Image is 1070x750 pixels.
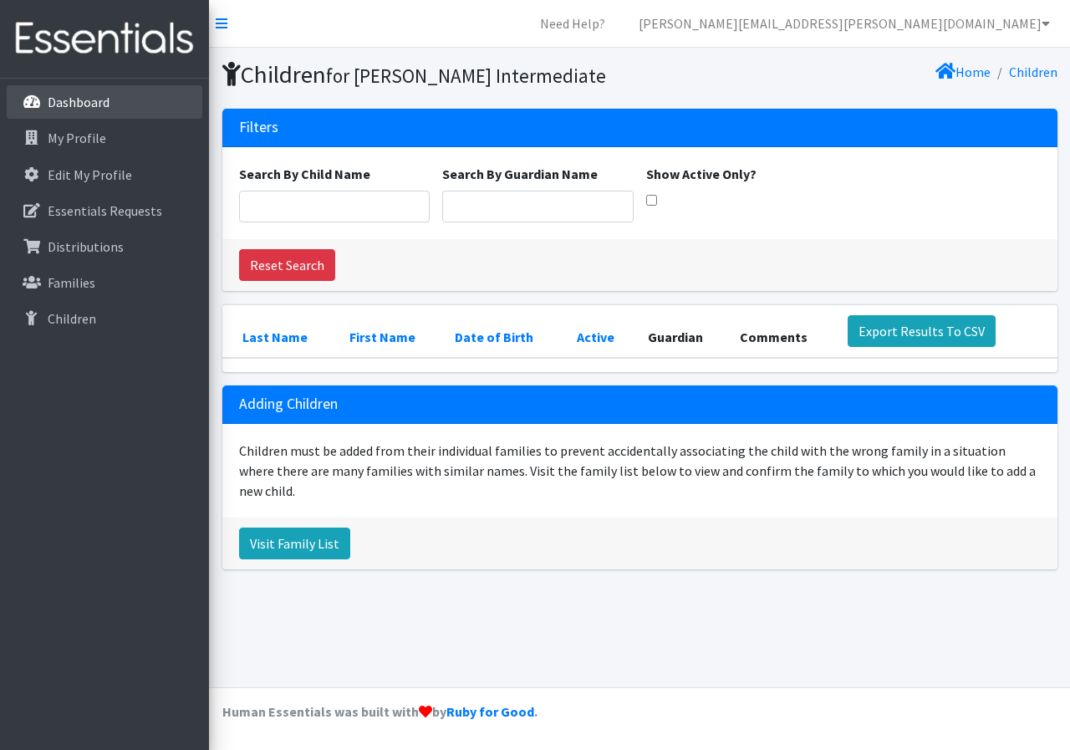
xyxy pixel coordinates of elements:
[455,329,533,345] a: Date of Birth
[446,703,534,720] a: Ruby for Good
[7,158,202,191] a: Edit My Profile
[242,329,308,345] a: Last Name
[239,164,370,184] label: Search By Child Name
[577,329,614,345] a: Active
[7,85,202,119] a: Dashboard
[48,94,110,110] p: Dashboard
[1009,64,1057,80] a: Children
[7,194,202,227] a: Essentials Requests
[7,302,202,335] a: Children
[625,7,1063,40] a: [PERSON_NAME][EMAIL_ADDRESS][PERSON_NAME][DOMAIN_NAME]
[646,164,757,184] label: Show Active Only?
[848,315,996,347] a: Export Results To CSV
[222,703,538,720] strong: Human Essentials was built with by .
[239,528,350,559] a: Visit Family List
[222,60,634,89] h1: Children
[48,166,132,183] p: Edit My Profile
[48,310,96,327] p: Children
[7,266,202,299] a: Families
[326,64,606,88] small: for [PERSON_NAME] Intermediate
[48,202,162,219] p: Essentials Requests
[7,230,202,263] a: Distributions
[730,304,838,358] th: Comments
[239,119,278,136] h3: Filters
[638,304,731,358] th: Guardian
[349,329,415,345] a: First Name
[48,238,124,255] p: Distributions
[239,395,338,413] h3: Adding Children
[222,424,1057,518] div: Children must be added from their individual families to prevent accidentally associating the chi...
[48,274,95,291] p: Families
[7,11,202,67] img: HumanEssentials
[527,7,619,40] a: Need Help?
[48,130,106,146] p: My Profile
[239,249,335,281] a: Reset Search
[935,64,991,80] a: Home
[442,164,598,184] label: Search By Guardian Name
[7,121,202,155] a: My Profile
